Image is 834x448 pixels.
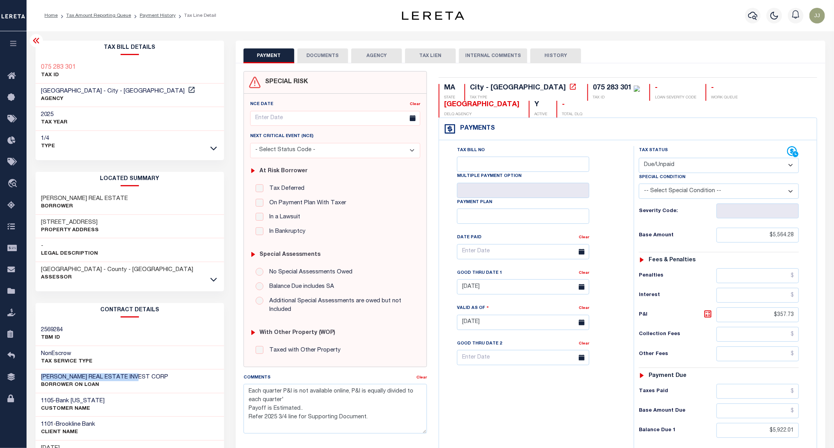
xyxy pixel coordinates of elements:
h3: - [41,421,96,428]
p: Type [41,143,55,150]
label: On Payment Plan With Taxer [265,199,346,208]
h3: 2025 [41,111,68,119]
li: Tax Line Detail [176,12,216,19]
input: $ [717,403,799,418]
p: Assessor [41,274,194,282]
h3: - [41,397,105,405]
input: $ [717,327,799,342]
label: Taxed with Other Property [265,346,341,355]
label: Tax Bill No [457,147,485,154]
button: INTERNAL COMMENTS [459,48,527,63]
span: Brookline Bank [56,421,96,427]
p: Borrower [41,203,128,211]
p: CUSTOMER Name [41,405,105,413]
label: Comments [244,375,270,381]
h6: Taxes Paid [639,388,716,394]
h3: 2569284 [41,326,63,334]
a: Clear [579,271,589,275]
label: Special Condition [639,174,685,181]
p: TAX ID [41,71,76,79]
input: Enter Date [457,244,589,259]
h6: Severity Code: [639,208,716,214]
div: - [655,84,696,93]
p: Property Address [41,227,99,234]
p: LOAN SEVERITY CODE [655,95,696,101]
h6: P&I [639,309,716,320]
h2: Tax Bill Details [36,41,224,55]
label: Tax Deferred [265,184,304,193]
input: $ [717,423,799,438]
input: $ [717,307,799,322]
h3: [PERSON_NAME] REAL ESTATE [41,195,128,203]
h3: - [41,242,98,250]
div: Y [534,101,547,109]
a: Clear [579,236,589,239]
p: AGENCY [41,95,197,103]
h6: Base Amount Due [639,408,716,414]
a: Clear [579,342,589,346]
span: 1105 [41,398,54,404]
div: [GEOGRAPHIC_DATA] [444,101,519,109]
div: 075 283 301 [593,84,632,91]
img: logo-dark.svg [402,11,464,20]
h3: NonEscrow [41,350,93,358]
label: Payment Plan [457,199,492,206]
div: City - [GEOGRAPHIC_DATA] [470,84,566,91]
a: Tax Amount Reporting Queue [66,13,131,18]
input: $ [717,268,799,283]
h3: 1/4 [41,135,55,143]
p: BORROWER ON LOAN [41,381,169,389]
h6: Fees & Penalties [649,257,696,264]
p: TAX YEAR [41,119,68,127]
p: Legal Description [41,250,98,258]
h6: Base Amount [639,232,716,239]
label: Multiple Payment Option [457,173,521,180]
p: TAX TYPE [470,95,578,101]
a: Clear [579,306,589,310]
label: Balance Due includes SA [265,282,334,291]
button: PAYMENT [244,48,294,63]
input: Enter Date [457,315,589,330]
input: Enter Date [457,350,589,365]
label: Good Thru Date 1 [457,270,502,277]
input: $ [717,228,799,243]
span: 1101 [41,421,54,427]
img: check-icon-green.svg [634,86,640,92]
label: In Bankruptcy [265,227,306,236]
p: CLIENT Name [41,428,96,436]
label: Valid as Of [457,304,489,312]
a: Home [44,13,58,18]
p: WORK QUEUE [711,95,738,101]
button: AGENCY [351,48,402,63]
i: travel_explore [7,179,20,189]
label: NCE Date [250,101,273,108]
input: Enter Date [250,111,420,126]
h6: At Risk Borrower [260,168,308,175]
p: DELQ AGENCY [444,112,519,118]
label: Date Paid [457,234,482,241]
label: In a Lawsuit [265,213,300,222]
div: - [711,84,738,93]
label: Additional Special Assessments are owed but not Included [265,297,415,314]
label: No Special Assessments Owed [265,268,352,277]
p: Tax Service Type [41,358,93,366]
label: Good Thru Date 2 [457,341,502,347]
input: $ [717,346,799,361]
h2: CONTRACT details [36,303,224,318]
h4: Payments [456,125,495,132]
label: Next Critical Event (NCE) [250,133,313,140]
a: Clear [410,102,420,106]
a: Clear [416,376,427,380]
label: Tax Status [639,147,668,154]
button: TAX LIEN [405,48,456,63]
div: - [562,101,582,109]
button: HISTORY [530,48,581,63]
h4: SPECIAL RISK [261,79,308,86]
h6: Interest [639,292,716,298]
span: Bank [US_STATE] [56,398,105,404]
a: 075 283 301 [41,64,76,71]
h3: [STREET_ADDRESS] [41,219,99,227]
input: Enter Date [457,279,589,295]
h6: Penalties [639,273,716,279]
